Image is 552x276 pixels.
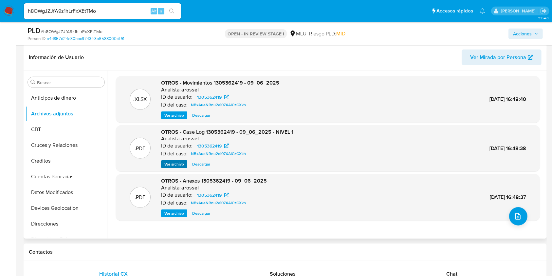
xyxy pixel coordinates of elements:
[161,143,193,149] p: ID de usuario:
[193,191,233,199] a: 1305362419
[181,87,199,93] h6: arossel
[28,36,46,42] b: Person ID
[188,199,248,207] a: NBxAueNRnu2ei07XAlCzCXkh
[135,145,146,152] p: .PDF
[161,185,181,191] p: Analista:
[192,210,210,217] span: Descargar
[161,209,187,217] button: Ver archivo
[37,80,102,86] input: Buscar
[191,150,246,158] span: NBxAueNRnu2ei07XAlCzCXkh
[197,191,222,199] span: 1305362419
[161,177,267,185] span: OTROS - Anexos 1305362419 - 09_06_2025
[225,29,287,38] p: OPEN - IN REVIEW STAGE I
[161,102,188,108] p: ID del caso:
[462,49,542,65] button: Ver Mirada por Persona
[540,8,547,14] a: Salir
[161,135,181,142] p: Analista:
[189,160,213,168] button: Descargar
[25,232,107,247] button: Dispositivos Point
[47,36,124,42] a: a4d857d24e30bbc9743fc3b6588000c1
[193,142,233,150] a: 1305362419
[191,101,246,109] span: NBxAueNRnu2ei07XAlCzCXkh
[191,199,246,207] span: NBxAueNRnu2ei07XAlCzCXkh
[197,142,222,150] span: 1305362419
[513,29,532,39] span: Acciones
[161,79,279,87] span: OTROS - Movimientos 1305362419 - 09_06_2025
[25,137,107,153] button: Cruces y Relaciones
[161,111,187,119] button: Ver archivo
[189,111,213,119] button: Descargar
[181,135,199,142] h6: arossel
[160,8,162,14] span: s
[25,122,107,137] button: CBT
[29,54,84,61] h1: Información de Usuario
[25,185,107,200] button: Datos Modificados
[193,93,233,101] a: 1305362419
[164,161,184,168] span: Ver archivo
[509,207,527,226] button: upload-file
[25,153,107,169] button: Créditos
[135,194,146,201] p: .PDF
[489,95,526,103] span: [DATE] 16:48:40
[480,8,485,14] a: Notificaciones
[161,160,187,168] button: Ver archivo
[489,145,526,152] span: [DATE] 16:48:38
[165,7,178,16] button: search-icon
[501,8,538,14] p: ximena.felix@mercadolibre.com
[25,216,107,232] button: Direcciones
[161,128,293,136] span: OTROS - Case Log 1305362419 - 09_06_2025 - NIVEL 1
[309,30,345,37] span: Riesgo PLD:
[197,93,222,101] span: 1305362419
[188,101,248,109] a: NBxAueNRnu2ei07XAlCzCXkh
[151,8,156,14] span: Alt
[25,169,107,185] button: Cuentas Bancarias
[28,25,41,36] b: PLD
[470,49,526,65] span: Ver Mirada por Persona
[188,150,248,158] a: NBxAueNRnu2ei07XAlCzCXkh
[161,192,193,198] p: ID de usuario:
[508,29,543,39] button: Acciones
[192,112,210,119] span: Descargar
[192,161,210,168] span: Descargar
[24,7,181,15] input: Buscar usuario o caso...
[289,30,306,37] div: MLU
[25,90,107,106] button: Anticipos de dinero
[161,150,188,157] p: ID del caso:
[336,30,345,37] span: MID
[490,193,526,201] span: [DATE] 16:48:37
[41,28,102,35] span: # h8OWgJZJfA9z1hLrFxXEtTMo
[181,185,199,191] h6: arossel
[161,200,188,206] p: ID del caso:
[161,94,193,100] p: ID de usuario:
[538,15,549,21] span: 3.154.0
[29,249,542,255] h1: Contactos
[134,96,147,103] p: .XLSX
[436,8,473,14] span: Accesos rápidos
[161,87,181,93] p: Analista:
[25,106,107,122] button: Archivos adjuntos
[30,80,36,85] button: Buscar
[25,200,107,216] button: Devices Geolocation
[189,209,213,217] button: Descargar
[164,112,184,119] span: Ver archivo
[164,210,184,217] span: Ver archivo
